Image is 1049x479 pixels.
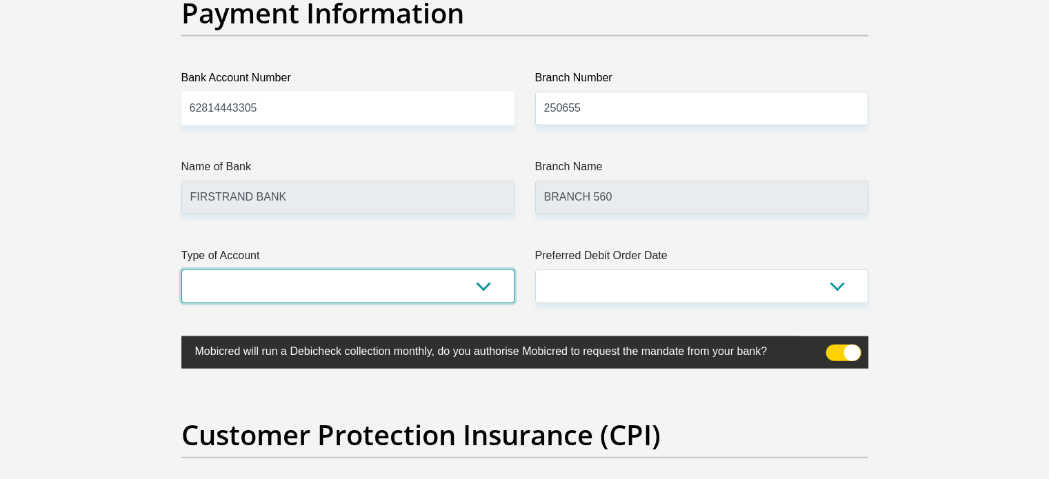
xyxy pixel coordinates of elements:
label: Branch Name [535,159,868,181]
label: Name of Bank [181,159,514,181]
input: Branch Name [535,181,868,214]
label: Mobicred will run a Debicheck collection monthly, do you authorise Mobicred to request the mandat... [181,336,799,363]
label: Type of Account [181,247,514,269]
label: Branch Number [535,70,868,92]
h2: Customer Protection Insurance (CPI) [181,418,868,451]
input: Bank Account Number [181,92,514,125]
input: Name of Bank [181,181,514,214]
label: Bank Account Number [181,70,514,92]
label: Preferred Debit Order Date [535,247,868,269]
input: Branch Number [535,92,868,125]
